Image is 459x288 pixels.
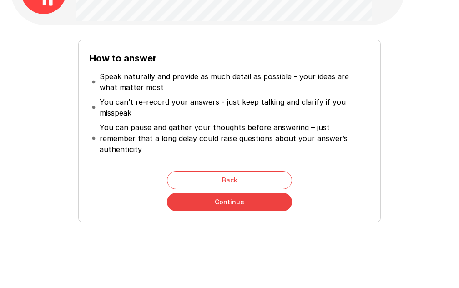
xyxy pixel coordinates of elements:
p: You can pause and gather your thoughts before answering – just remember that a long delay could r... [100,122,367,155]
b: How to answer [90,53,156,64]
p: Speak naturally and provide as much detail as possible - your ideas are what matter most [100,71,367,93]
button: Back [167,171,292,189]
button: Continue [167,193,292,211]
p: You can’t re-record your answers - just keep talking and clarify if you misspeak [100,96,367,118]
